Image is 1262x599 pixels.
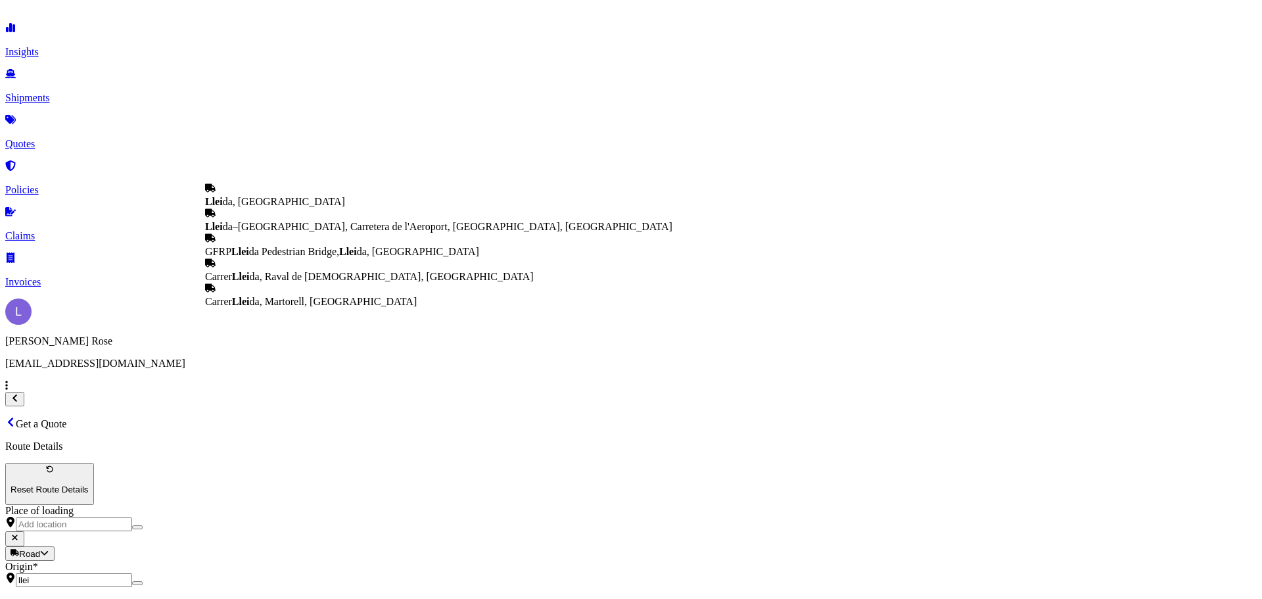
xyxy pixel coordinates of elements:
[205,196,345,207] span: da, [GEOGRAPHIC_DATA]
[5,417,1257,430] p: Get a Quote
[5,441,1257,452] p: Route Details
[15,305,22,318] span: L
[16,517,132,531] input: Place of loading
[5,184,1257,196] p: Policies
[5,546,55,561] button: Select transport
[205,246,479,257] span: GFRP da Pedestrian Bridge, da, [GEOGRAPHIC_DATA]
[232,296,250,307] b: Llei
[205,271,534,282] span: Carrer da, Raval de [DEMOGRAPHIC_DATA], [GEOGRAPHIC_DATA]
[11,485,89,494] p: Reset Route Details
[5,276,1257,288] p: Invoices
[19,549,40,559] span: Road
[205,296,417,307] span: Carrer da, Martorell, [GEOGRAPHIC_DATA]
[205,196,223,207] b: Llei
[5,335,1257,347] p: [PERSON_NAME] Rose
[5,138,1257,150] p: Quotes
[16,573,132,587] input: Origin
[231,246,249,257] b: Llei
[205,221,223,232] b: Llei
[5,46,1257,58] p: Insights
[5,505,1257,517] div: Place of loading
[132,581,143,585] button: Show suggestions
[205,221,672,232] span: da–[GEOGRAPHIC_DATA], Carretera de l'Aeroport, [GEOGRAPHIC_DATA], [GEOGRAPHIC_DATA]
[339,246,357,257] b: Llei
[232,271,250,282] b: Llei
[5,92,1257,104] p: Shipments
[205,183,672,308] div: Show suggestions
[132,525,143,529] button: Show suggestions
[5,561,1257,573] div: Origin
[5,358,1257,370] p: [EMAIL_ADDRESS][DOMAIN_NAME]
[5,230,1257,242] p: Claims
